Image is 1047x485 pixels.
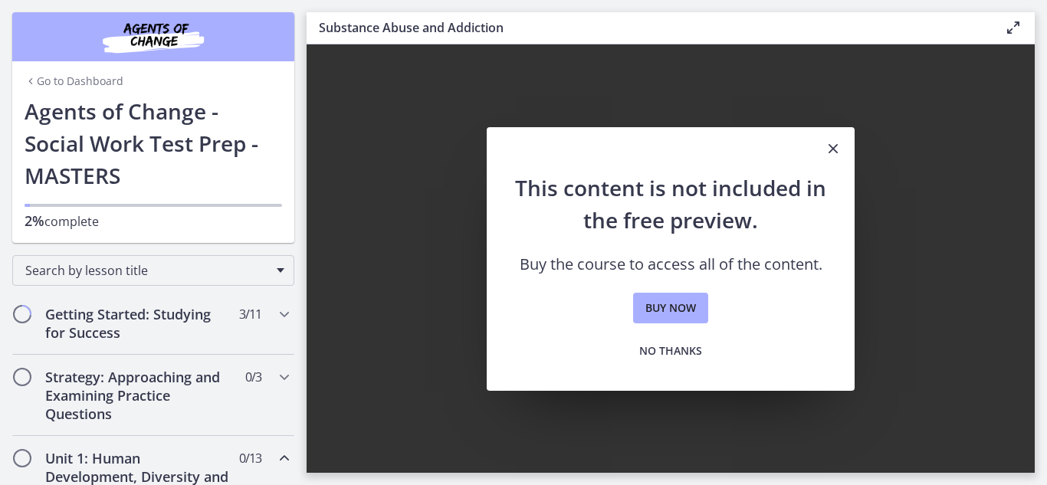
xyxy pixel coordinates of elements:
h2: Getting Started: Studying for Success [45,305,232,342]
button: Close [812,127,855,172]
span: 3 / 11 [239,305,261,323]
span: Search by lesson title [25,262,269,279]
span: 0 / 3 [245,368,261,386]
span: Buy now [645,299,696,317]
a: Buy now [633,293,708,323]
button: No thanks [627,336,714,366]
img: Agents of Change [61,18,245,55]
span: 0 / 13 [239,449,261,467]
h2: This content is not included in the free preview. [511,172,830,236]
h3: Substance Abuse and Addiction [319,18,980,37]
span: No thanks [639,342,702,360]
div: Search by lesson title [12,255,294,286]
p: complete [25,211,282,231]
p: Buy the course to access all of the content. [511,254,830,274]
h2: Strategy: Approaching and Examining Practice Questions [45,368,232,423]
h1: Agents of Change - Social Work Test Prep - MASTERS [25,95,282,192]
a: Go to Dashboard [25,74,123,89]
span: 2% [25,211,44,230]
